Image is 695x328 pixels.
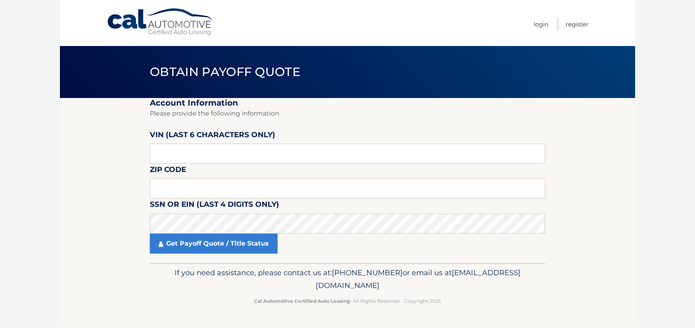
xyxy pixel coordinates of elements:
label: VIN (last 6 characters only) [150,129,275,144]
a: Cal Automotive [107,8,214,36]
p: If you need assistance, please contact us at: or email us at [155,266,540,292]
label: Zip Code [150,164,186,178]
span: Obtain Payoff Quote [150,64,300,79]
label: SSN or EIN (last 4 digits only) [150,198,279,213]
h2: Account Information [150,98,545,108]
strong: Cal Automotive Certified Auto Leasing [254,298,350,304]
p: Please provide the following information. [150,108,545,119]
a: Get Payoff Quote / Title Status [150,234,278,254]
p: - All Rights Reserved - Copyright 2025 [155,297,540,305]
span: [PHONE_NUMBER] [332,268,403,277]
a: Login [534,18,548,31]
a: Register [566,18,588,31]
